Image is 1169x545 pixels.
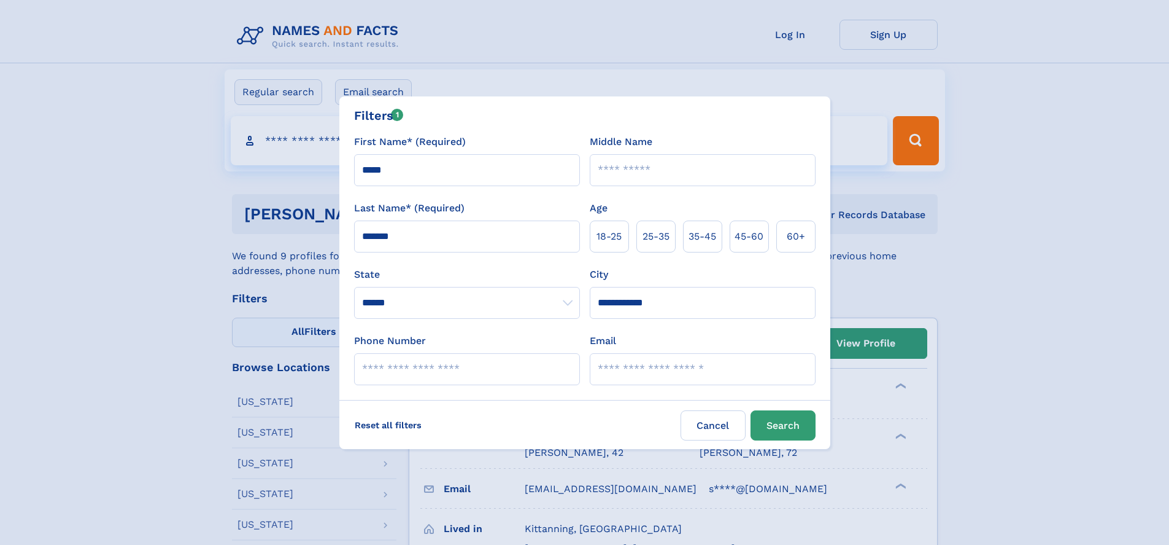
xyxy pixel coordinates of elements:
[354,334,426,348] label: Phone Number
[681,410,746,441] label: Cancel
[354,201,465,216] label: Last Name* (Required)
[347,410,430,440] label: Reset all filters
[590,201,608,216] label: Age
[689,229,716,244] span: 35‑45
[590,135,652,149] label: Middle Name
[642,229,669,244] span: 25‑35
[590,334,616,348] label: Email
[787,229,805,244] span: 60+
[354,106,404,125] div: Filters
[735,229,763,244] span: 45‑60
[354,267,580,282] label: State
[750,410,816,441] button: Search
[354,135,466,149] label: First Name* (Required)
[596,229,622,244] span: 18‑25
[590,267,608,282] label: City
